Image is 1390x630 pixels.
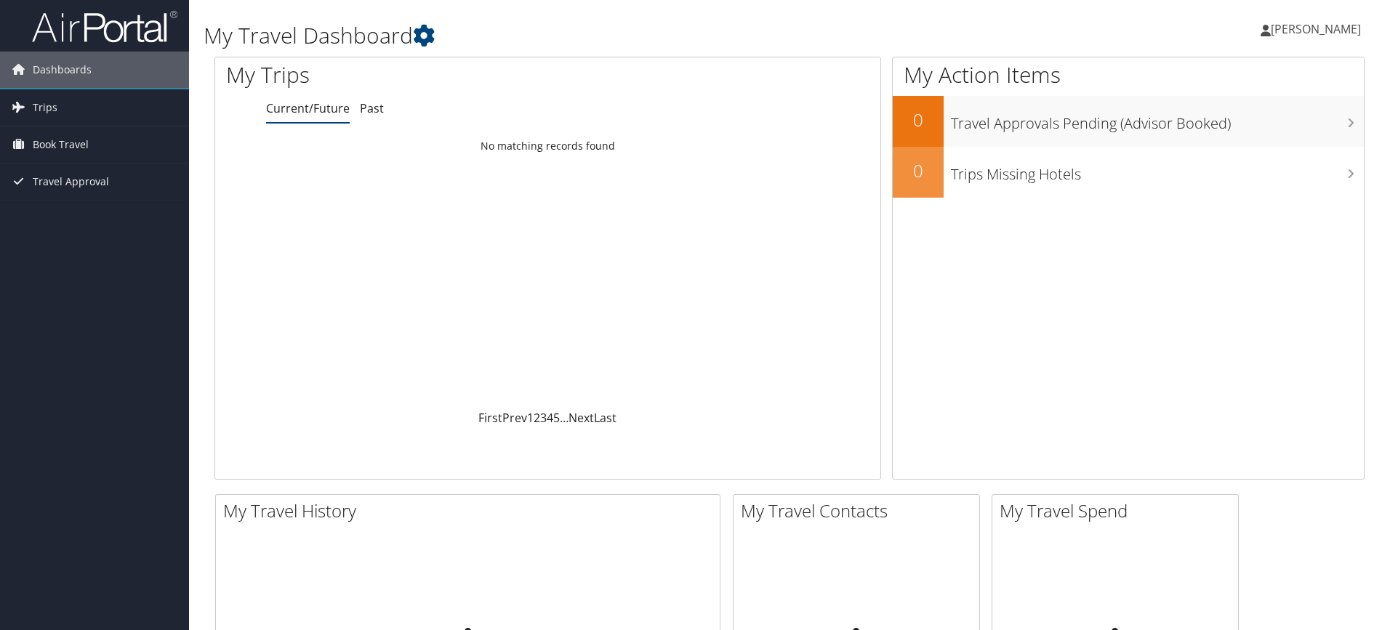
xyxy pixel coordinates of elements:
[33,52,92,88] span: Dashboards
[204,20,985,51] h1: My Travel Dashboard
[569,410,594,426] a: Next
[951,106,1364,134] h3: Travel Approvals Pending (Advisor Booked)
[1000,498,1238,523] h2: My Travel Spend
[502,410,527,426] a: Prev
[534,410,540,426] a: 2
[1271,21,1361,37] span: [PERSON_NAME]
[741,498,979,523] h2: My Travel Contacts
[223,498,720,523] h2: My Travel History
[893,158,944,183] h2: 0
[527,410,534,426] a: 1
[1261,7,1375,51] a: [PERSON_NAME]
[893,60,1364,90] h1: My Action Items
[893,147,1364,198] a: 0Trips Missing Hotels
[951,157,1364,185] h3: Trips Missing Hotels
[594,410,616,426] a: Last
[33,163,109,200] span: Travel Approval
[560,410,569,426] span: …
[893,96,1364,147] a: 0Travel Approvals Pending (Advisor Booked)
[215,133,880,159] td: No matching records found
[547,410,553,426] a: 4
[540,410,547,426] a: 3
[478,410,502,426] a: First
[33,126,89,163] span: Book Travel
[32,9,177,44] img: airportal-logo.png
[553,410,560,426] a: 5
[226,60,592,90] h1: My Trips
[266,100,350,116] a: Current/Future
[893,108,944,132] h2: 0
[360,100,384,116] a: Past
[33,89,57,126] span: Trips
